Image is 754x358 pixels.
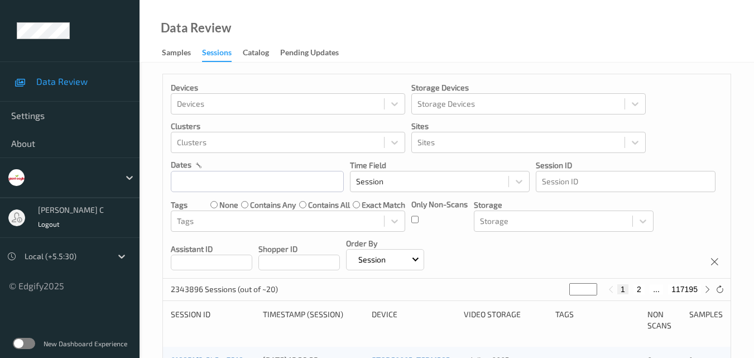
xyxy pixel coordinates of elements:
[464,309,548,331] div: Video Storage
[171,121,405,132] p: Clusters
[411,121,646,132] p: Sites
[474,199,654,211] p: Storage
[536,160,715,171] p: Session ID
[354,254,390,265] p: Session
[258,244,340,255] p: Shopper ID
[171,199,188,211] p: Tags
[162,47,191,61] div: Samples
[411,82,646,93] p: Storage Devices
[350,160,530,171] p: Time Field
[243,47,269,61] div: Catalog
[161,22,231,34] div: Data Review
[171,82,405,93] p: Devices
[633,284,645,294] button: 2
[362,199,405,211] label: exact match
[171,284,278,295] p: 2343896 Sessions (out of ~20)
[647,309,681,331] div: Non Scans
[308,199,350,211] label: contains all
[668,284,701,294] button: 117195
[171,244,252,255] p: Assistant ID
[617,284,628,294] button: 1
[171,159,191,170] p: dates
[171,309,255,331] div: Session ID
[202,47,232,62] div: Sessions
[202,45,243,62] a: Sessions
[372,309,456,331] div: Device
[280,45,350,61] a: Pending Updates
[263,309,364,331] div: Timestamp (Session)
[411,199,468,210] p: Only Non-Scans
[250,199,296,211] label: contains any
[650,284,663,294] button: ...
[219,199,238,211] label: none
[346,238,424,249] p: Order By
[162,45,202,61] a: Samples
[689,309,723,331] div: Samples
[280,47,339,61] div: Pending Updates
[243,45,280,61] a: Catalog
[555,309,640,331] div: Tags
